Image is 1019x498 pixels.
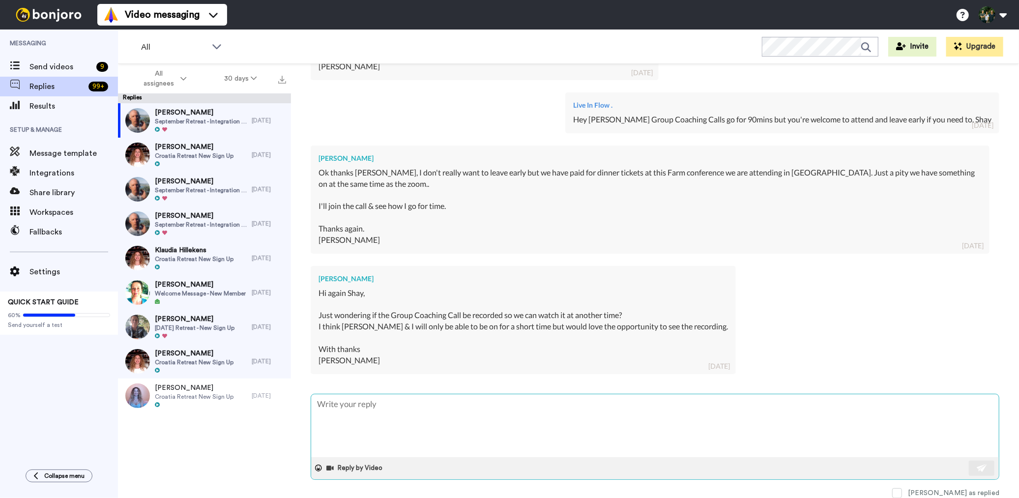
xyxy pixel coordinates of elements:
[125,349,150,374] img: dd7362e7-4956-47af-9292-d3fe6c330ab7-thumb.jpg
[252,151,286,159] div: [DATE]
[96,62,108,72] div: 9
[118,172,291,206] a: [PERSON_NAME]September Retreat - Integration Call[DATE]
[141,41,207,53] span: All
[125,143,150,167] img: 4a3a30de-2500-4b3d-a0f9-1681c91deff7-thumb.jpg
[252,117,286,124] div: [DATE]
[125,108,150,133] img: 3987b40a-daa4-404f-834f-8850561a2f8f-thumb.jpg
[962,241,984,251] div: [DATE]
[977,464,988,472] img: send-white.svg
[155,108,247,117] span: [PERSON_NAME]
[29,61,92,73] span: Send videos
[573,100,991,110] div: Live In Flow .
[26,469,92,482] button: Collapse menu
[155,314,234,324] span: [PERSON_NAME]
[118,206,291,241] a: [PERSON_NAME]September Retreat - Integration Call[DATE]
[252,323,286,331] div: [DATE]
[252,289,286,296] div: [DATE]
[125,177,150,202] img: 3987b40a-daa4-404f-834f-8850561a2f8f-thumb.jpg
[278,76,286,84] img: export.svg
[118,275,291,310] a: [PERSON_NAME]Welcome Message - New Member[DATE]
[155,324,234,332] span: [DATE] Retreat - New Sign Up
[139,69,178,88] span: All assignees
[155,358,233,366] span: Croatia Retreat New Sign Up
[252,185,286,193] div: [DATE]
[631,68,653,78] div: [DATE]
[29,206,118,218] span: Workspaces
[44,472,85,480] span: Collapse menu
[29,100,118,112] span: Results
[319,274,728,284] div: [PERSON_NAME]
[125,246,150,270] img: ebd1082f-8655-43c8-8cb7-89481548cef8-thumb.jpg
[29,167,118,179] span: Integrations
[155,176,247,186] span: [PERSON_NAME]
[125,280,150,305] img: 38378a88-1533-47e2-a831-46e53c2a477e-thumb.jpg
[8,299,79,306] span: QUICK START GUIDE
[573,114,991,125] div: Hey [PERSON_NAME] Group Coaching Calls go for 90mins but you're welcome to attend and leave early...
[88,82,108,91] div: 99 +
[326,461,386,475] button: Reply by Video
[155,290,246,297] span: Welcome Message - New Member
[118,344,291,379] a: [PERSON_NAME]Croatia Retreat New Sign Up[DATE]
[275,71,289,86] button: Export all results that match these filters now.
[8,311,21,319] span: 60%
[120,65,205,92] button: All assignees
[125,211,150,236] img: 3987b40a-daa4-404f-834f-8850561a2f8f-thumb.jpg
[319,167,982,246] div: Ok thanks [PERSON_NAME], I don't really want to leave early but we have paid for dinner tickets a...
[155,117,247,125] span: September Retreat - Integration Call
[118,93,291,103] div: Replies
[155,393,233,401] span: Croatia Retreat New Sign Up
[252,220,286,228] div: [DATE]
[155,383,233,393] span: [PERSON_NAME]
[205,70,276,88] button: 30 days
[708,361,730,371] div: [DATE]
[252,392,286,400] div: [DATE]
[155,221,247,229] span: September Retreat - Integration Call
[155,142,233,152] span: [PERSON_NAME]
[29,81,85,92] span: Replies
[908,488,999,498] div: [PERSON_NAME] as replied
[118,138,291,172] a: [PERSON_NAME]Croatia Retreat New Sign Up[DATE]
[125,315,150,339] img: f2341e43-c9d6-4a41-a2d0-b02c592cf083-thumb.jpg
[252,357,286,365] div: [DATE]
[155,349,233,358] span: [PERSON_NAME]
[118,379,291,413] a: [PERSON_NAME]Croatia Retreat New Sign Up[DATE]
[12,8,86,22] img: bj-logo-header-white.svg
[155,211,247,221] span: [PERSON_NAME]
[946,37,1003,57] button: Upgrade
[155,152,233,160] span: Croatia Retreat New Sign Up
[319,153,982,163] div: [PERSON_NAME]
[29,226,118,238] span: Fallbacks
[125,8,200,22] span: Video messaging
[8,321,110,329] span: Send yourself a test
[888,37,936,57] button: Invite
[118,310,291,344] a: [PERSON_NAME][DATE] Retreat - New Sign Up[DATE]
[118,103,291,138] a: [PERSON_NAME]September Retreat - Integration Call[DATE]
[155,186,247,194] span: September Retreat - Integration Call
[252,254,286,262] div: [DATE]
[155,255,233,263] span: Croatia Retreat New Sign Up
[29,187,118,199] span: Share library
[319,288,728,366] div: Hi again Shay, Just wondering if the Group Coaching Call be recorded so we can watch it at anothe...
[103,7,119,23] img: vm-color.svg
[155,280,246,290] span: [PERSON_NAME]
[972,120,993,130] div: [DATE]
[29,266,118,278] span: Settings
[29,147,118,159] span: Message template
[125,383,150,408] img: 5a5942a6-c45b-4c55-95f5-0a1c37f76cc7-thumb.jpg
[118,241,291,275] a: Klaudia HillekensCroatia Retreat New Sign Up[DATE]
[155,245,233,255] span: Klaudia Hillekens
